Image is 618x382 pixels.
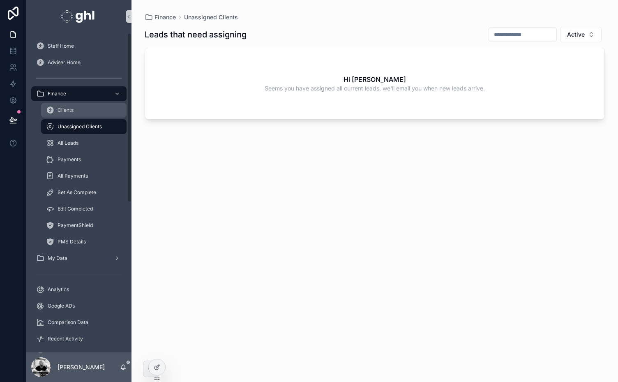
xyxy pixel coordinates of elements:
[41,218,127,233] a: PaymentShield
[184,13,238,21] a: Unassigned Clients
[58,156,81,163] span: Payments
[41,152,127,167] a: Payments
[31,331,127,346] a: Recent Activity
[344,74,406,84] h2: Hi [PERSON_NAME]
[58,206,93,212] span: Edit Completed
[31,299,127,313] a: Google ADs
[41,169,127,183] a: All Payments
[31,282,127,297] a: Analytics
[60,10,97,23] img: App logo
[58,363,105,371] p: [PERSON_NAME]
[48,255,67,262] span: My Data
[58,222,93,229] span: PaymentShield
[58,189,96,196] span: Set As Complete
[48,59,81,66] span: Adviser Home
[58,173,88,179] span: All Payments
[48,286,69,293] span: Analytics
[41,103,127,118] a: Clients
[31,39,127,53] a: Staff Home
[58,238,86,245] span: PMS Details
[48,336,83,342] span: Recent Activity
[31,55,127,70] a: Adviser Home
[48,319,88,326] span: Comparison Data
[48,43,74,49] span: Staff Home
[31,315,127,330] a: Comparison Data
[26,33,131,352] div: scrollable content
[58,140,78,146] span: All Leads
[567,30,585,39] span: Active
[41,136,127,150] a: All Leads
[58,123,102,130] span: Unassigned Clients
[48,352,79,359] span: Data Integrity
[265,84,485,93] span: Seems you have assigned all current leads, we'll email you when new leads arrive.
[41,234,127,249] a: PMS Details
[154,13,176,21] span: Finance
[31,348,127,363] a: Data Integrity
[58,107,74,113] span: Clients
[145,29,247,40] h1: Leads that need assigning
[560,27,602,42] button: Select Button
[145,13,176,21] a: Finance
[48,303,75,309] span: Google ADs
[31,251,127,266] a: My Data
[41,185,127,200] a: Set As Complete
[48,90,66,97] span: Finance
[31,86,127,101] a: Finance
[41,201,127,216] a: Edit Completed
[41,119,127,134] a: Unassigned Clients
